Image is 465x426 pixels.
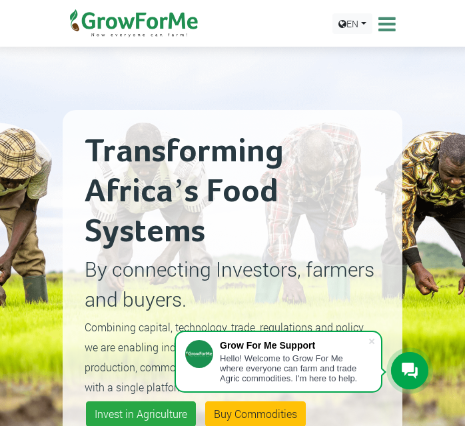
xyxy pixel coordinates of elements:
a: EN [332,13,372,34]
div: Grow For Me Support [220,340,368,351]
div: Hello! Welcome to Grow For Me where everyone can farm and trade Agric commodities. I'm here to help. [220,353,368,383]
p: By connecting Investors, farmers and buyers. [85,254,380,314]
small: Combining capital, technology, trade, regulations and policy, we are enabling individuals and bus... [85,320,369,394]
h2: Transforming Africa’s Food Systems [85,132,380,252]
